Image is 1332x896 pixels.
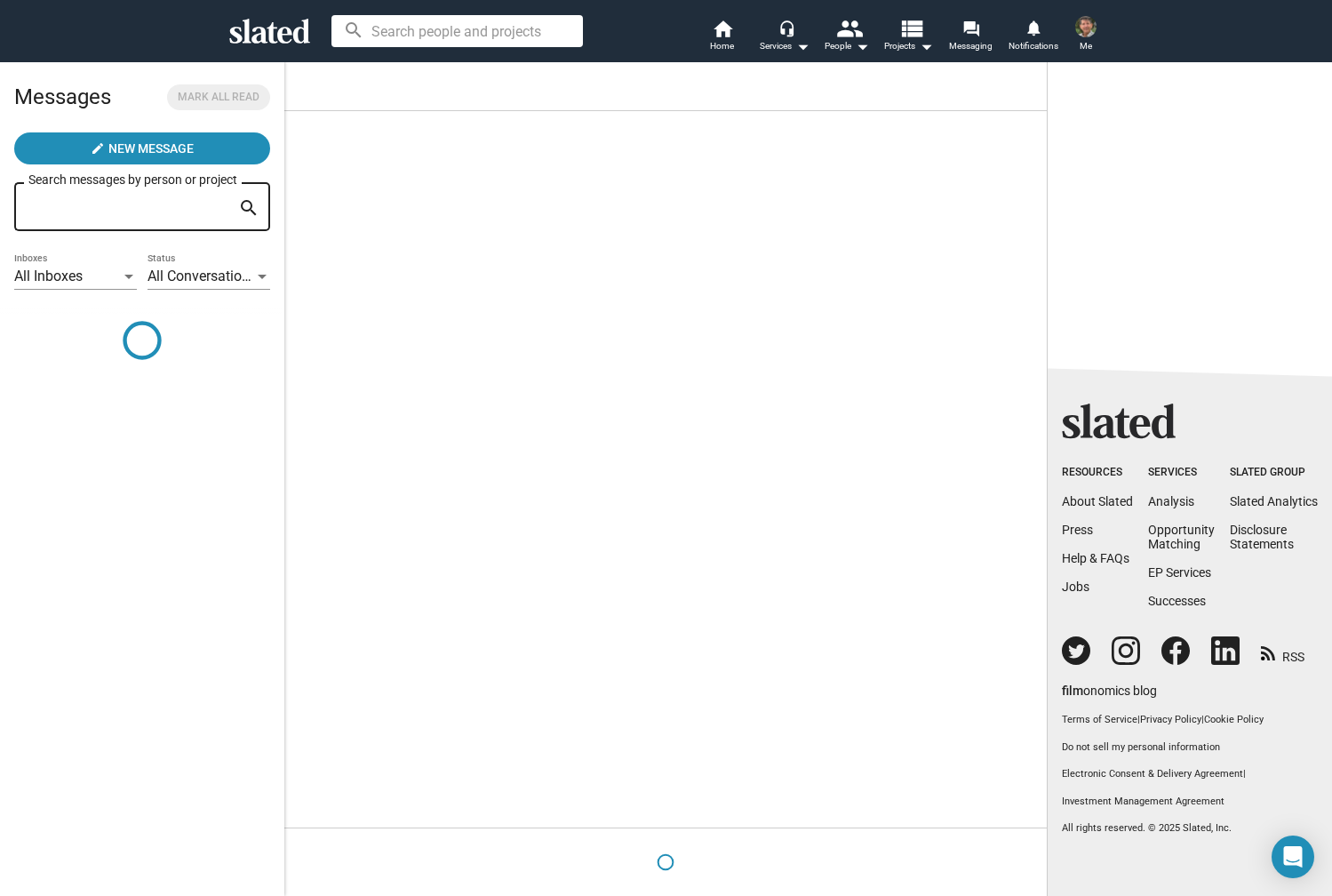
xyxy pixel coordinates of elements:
[1062,551,1129,565] a: Help & FAQs
[1148,565,1211,580] a: EP Services
[178,88,259,107] span: Mark all read
[940,18,1002,57] a: Messaging
[1148,466,1215,480] div: Services
[1002,18,1065,57] a: Notifications
[1230,494,1318,508] a: Slated Analytics
[816,18,878,57] button: People
[1148,594,1206,608] a: Successes
[1230,466,1318,480] div: Slated Group
[1062,684,1083,698] span: film
[897,15,923,41] mat-icon: view_list
[1272,836,1314,878] div: Open Intercom Messenger
[148,268,257,284] span: All Conversations
[1009,36,1058,57] span: Notifications
[1080,36,1092,57] span: Me
[1065,12,1107,59] button: Barry S. SilverMe
[712,18,733,39] mat-icon: home
[1148,523,1215,551] a: OpportunityMatching
[1204,714,1264,725] a: Cookie Policy
[331,15,583,47] input: Search people and projects
[915,36,937,57] mat-icon: arrow_drop_down
[1062,523,1093,537] a: Press
[1243,768,1246,780] span: |
[1062,494,1133,508] a: About Slated
[108,132,194,164] span: New Message
[1025,19,1041,36] mat-icon: notifications
[1261,638,1304,666] a: RSS
[1062,580,1089,594] a: Jobs
[1230,523,1294,551] a: DisclosureStatements
[1137,714,1140,725] span: |
[1062,668,1157,700] a: filmonomics blog
[1062,466,1133,480] div: Resources
[1062,768,1243,780] a: Electronic Consent & Delivery Agreement
[14,268,83,284] span: All Inboxes
[91,141,105,156] mat-icon: create
[1148,494,1194,508] a: Analysis
[1075,16,1097,37] img: Barry S. Silver
[949,36,993,57] span: Messaging
[14,132,270,164] button: New Message
[792,36,813,57] mat-icon: arrow_drop_down
[14,76,111,118] h2: Messages
[778,20,794,36] mat-icon: headset_mic
[1201,714,1204,725] span: |
[710,36,734,57] span: Home
[1062,822,1318,836] p: All rights reserved. © 2025 Slated, Inc.
[238,195,259,222] mat-icon: search
[1062,796,1318,809] a: Investment Management Agreement
[825,36,869,57] div: People
[754,18,816,57] button: Services
[962,20,979,36] mat-icon: forum
[878,18,940,57] button: Projects
[760,36,810,57] div: Services
[884,36,933,57] span: Projects
[851,36,873,57] mat-icon: arrow_drop_down
[1062,714,1137,725] a: Terms of Service
[1140,714,1201,725] a: Privacy Policy
[691,18,754,57] a: Home
[167,84,270,110] button: Mark all read
[1062,741,1318,755] button: Do not sell my personal information
[835,15,861,41] mat-icon: people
